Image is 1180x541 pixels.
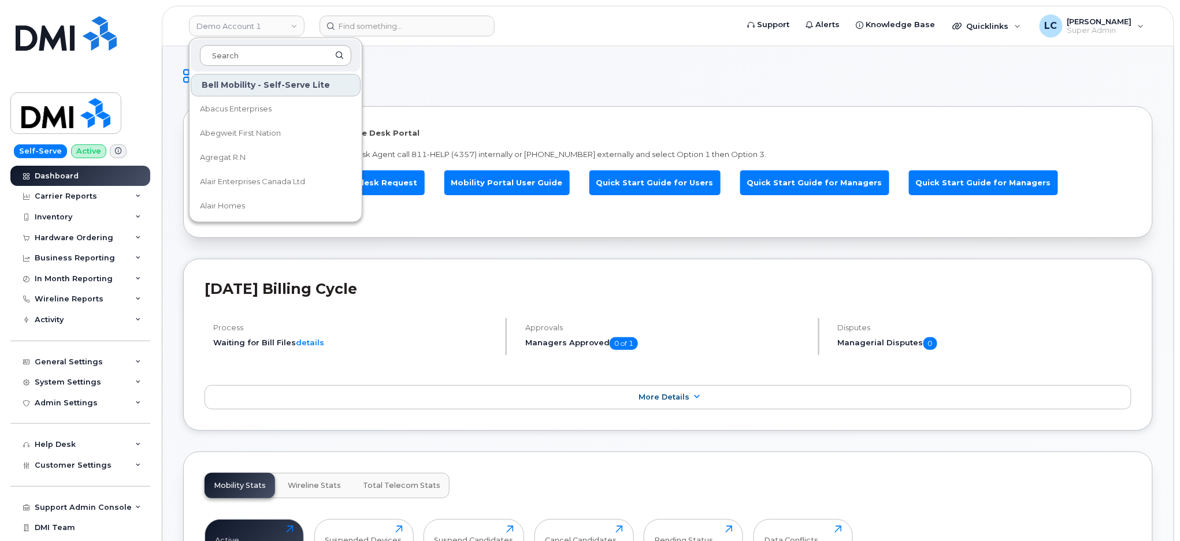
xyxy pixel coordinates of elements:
[200,103,272,115] span: Abacus Enterprises
[205,128,1131,139] p: Welcome to the Mobile Device Service Desk Portal
[213,337,496,348] li: Waiting for Bill Files
[444,170,570,195] a: Mobility Portal User Guide
[589,170,721,195] a: Quick Start Guide for Users
[205,280,1131,297] h2: [DATE] Billing Cycle
[191,195,361,218] a: Alair Homes
[191,122,361,145] a: Abegweit First Nation
[923,337,937,350] span: 0
[213,323,496,332] h4: Process
[191,74,361,96] div: Bell Mobility - Self-Serve Lite
[200,152,246,163] span: Agregat R.N
[610,337,638,350] span: 0 of 1
[191,98,361,121] a: Abacus Enterprises
[363,481,440,490] span: Total Telecom Stats
[525,337,808,350] h5: Managers Approved
[288,481,341,490] span: Wireline Stats
[200,128,281,139] span: Abegweit First Nation
[191,170,361,193] a: Alair Enterprises Canada Ltd
[200,200,245,212] span: Alair Homes
[909,170,1058,195] a: Quick Start Guide for Managers
[639,393,689,401] span: More Details
[200,45,351,66] input: Search
[838,337,1131,350] h5: Managerial Disputes
[296,338,324,347] a: details
[838,323,1131,332] h4: Disputes
[525,323,808,332] h4: Approvals
[205,149,1131,160] p: To speak with a Mobile Device Service Desk Agent call 811-HELP (4357) internally or [PHONE_NUMBER...
[740,170,889,195] a: Quick Start Guide for Managers
[191,146,361,169] a: Agregat R.N
[200,176,305,188] span: Alair Enterprises Canada Ltd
